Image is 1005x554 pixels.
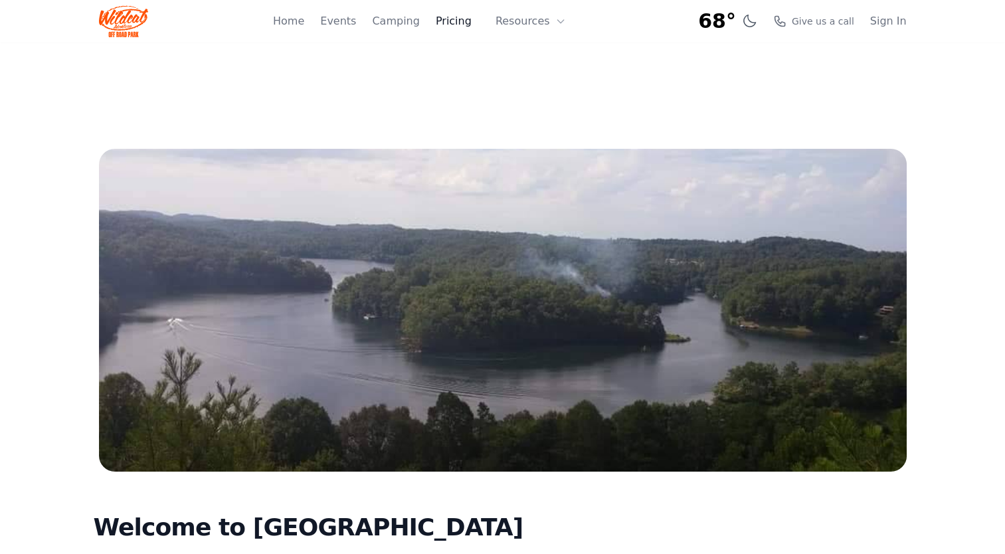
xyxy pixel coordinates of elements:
a: Camping [372,13,419,29]
h2: Welcome to [GEOGRAPHIC_DATA] [94,514,774,541]
a: Home [273,13,304,29]
button: Resources [488,8,574,35]
img: Wildcat Logo [99,5,149,37]
span: 68° [698,9,736,33]
a: Pricing [436,13,472,29]
span: Give us a call [792,15,854,28]
a: Events [320,13,356,29]
a: Sign In [870,13,907,29]
a: Give us a call [773,15,854,28]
